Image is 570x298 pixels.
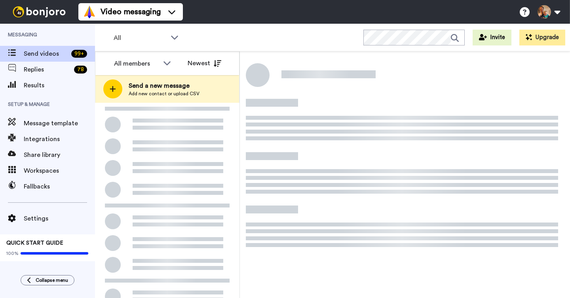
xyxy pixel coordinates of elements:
span: Send videos [24,49,68,58]
img: vm-color.svg [83,6,96,18]
div: All members [114,59,159,68]
span: Collapse menu [36,277,68,283]
button: Newest [182,55,227,71]
img: bj-logo-header-white.svg [9,6,69,17]
span: QUICK START GUIDE [6,240,63,246]
div: 99 + [71,50,87,58]
span: Send a new message [129,81,199,91]
button: Invite [473,30,511,45]
span: Results [24,81,95,90]
button: Collapse menu [21,275,74,285]
span: Workspaces [24,166,95,175]
span: Replies [24,65,71,74]
span: Settings [24,214,95,223]
span: 100% [6,250,19,257]
span: Integrations [24,134,95,144]
button: Upgrade [519,30,565,45]
span: Message template [24,119,95,128]
span: Add new contact or upload CSV [129,91,199,97]
span: Fallbacks [24,182,95,191]
span: Share library [24,150,95,160]
span: All [114,33,167,43]
span: Video messaging [101,6,161,17]
div: 78 [74,66,87,74]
